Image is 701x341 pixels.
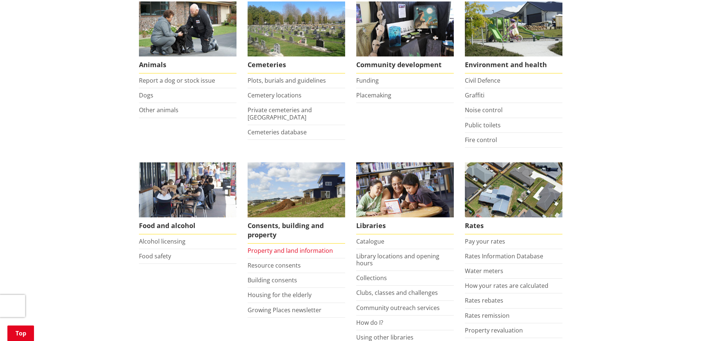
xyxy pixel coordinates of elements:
[356,1,454,73] a: Matariki Travelling Suitcase Art Exhibition Community development
[356,289,438,297] a: Clubs, classes and challenges
[465,282,548,290] a: How your rates are calculated
[248,56,345,73] span: Cemeteries
[465,162,562,234] a: Pay your rates online Rates
[139,217,236,234] span: Food and alcohol
[465,217,562,234] span: Rates
[356,237,384,245] a: Catalogue
[139,1,236,73] a: Waikato District Council Animal Control team Animals
[139,162,236,234] a: Food and Alcohol in the Waikato Food and alcohol
[356,162,454,234] a: Library membership is free to everyone who lives in the Waikato district. Libraries
[667,310,694,337] iframe: Messenger Launcher
[7,325,34,341] a: Top
[248,276,297,284] a: Building consents
[465,311,510,320] a: Rates remission
[248,91,302,99] a: Cemetery locations
[356,162,454,217] img: Waikato District Council libraries
[465,121,501,129] a: Public toilets
[248,1,345,73] a: Huntly Cemetery Cemeteries
[356,252,439,267] a: Library locations and opening hours
[465,1,562,56] img: New housing in Pokeno
[465,106,503,114] a: Noise control
[356,91,391,99] a: Placemaking
[465,237,505,245] a: Pay your rates
[248,162,345,217] img: Land and property thumbnail
[248,306,321,314] a: Growing Places newsletter
[139,91,153,99] a: Dogs
[248,76,326,85] a: Plots, burials and guidelines
[465,136,497,144] a: Fire control
[465,91,484,99] a: Graffiti
[356,217,454,234] span: Libraries
[139,76,215,85] a: Report a dog or stock issue
[465,296,503,304] a: Rates rebates
[248,291,312,299] a: Housing for the elderly
[248,261,301,269] a: Resource consents
[139,1,236,56] img: Animal Control
[139,56,236,73] span: Animals
[139,106,178,114] a: Other animals
[465,162,562,217] img: Rates-thumbnail
[465,1,562,73] a: New housing in Pokeno Environment and health
[356,1,454,56] img: Matariki Travelling Suitcase Art Exhibition
[356,318,383,327] a: How do I?
[139,237,186,245] a: Alcohol licensing
[465,267,503,275] a: Water meters
[248,217,345,244] span: Consents, building and property
[139,252,171,260] a: Food safety
[248,1,345,56] img: Huntly Cemetery
[248,106,312,121] a: Private cemeteries and [GEOGRAPHIC_DATA]
[356,56,454,73] span: Community development
[248,247,333,255] a: Property and land information
[465,76,500,85] a: Civil Defence
[139,162,236,217] img: Food and Alcohol in the Waikato
[465,252,543,260] a: Rates Information Database
[356,274,387,282] a: Collections
[356,304,440,312] a: Community outreach services
[465,56,562,73] span: Environment and health
[356,76,379,85] a: Funding
[248,162,345,244] a: New Pokeno housing development Consents, building and property
[465,326,523,334] a: Property revaluation
[248,128,307,136] a: Cemeteries database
